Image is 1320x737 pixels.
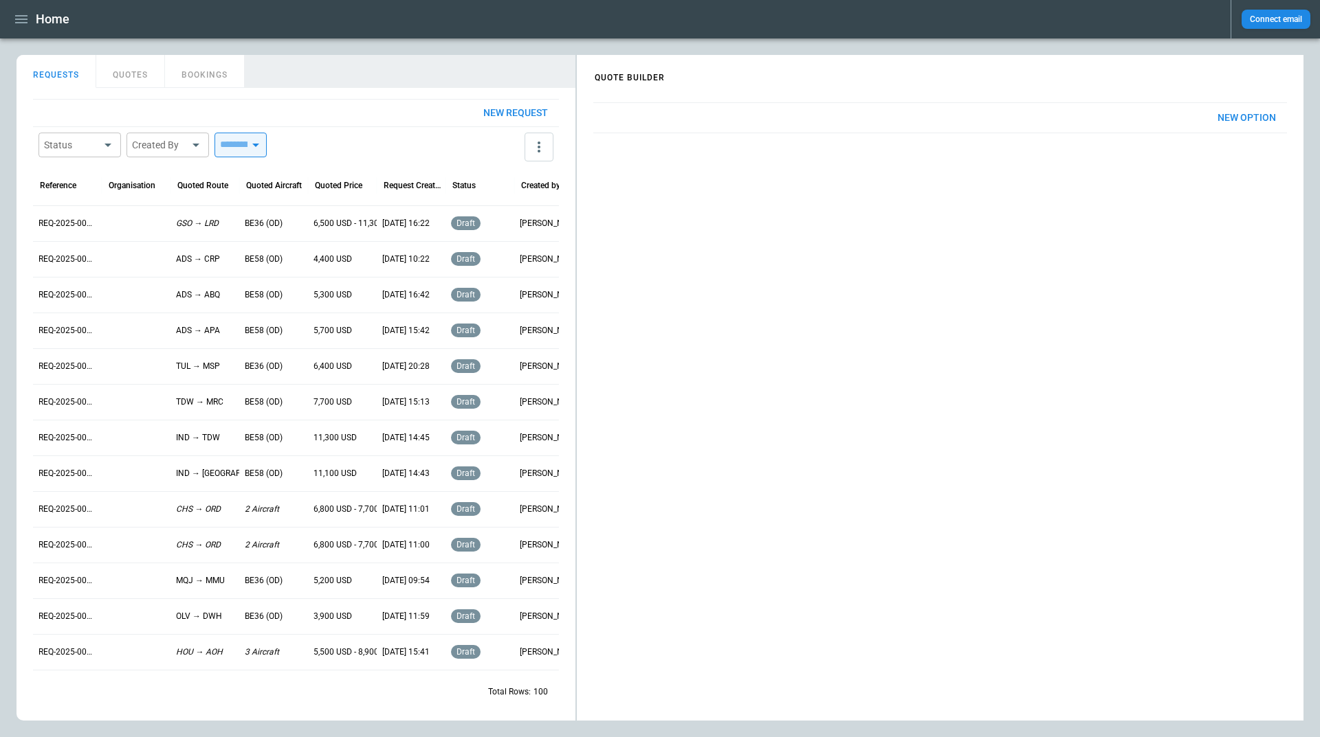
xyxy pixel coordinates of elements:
p: BE58 (OD) [245,432,283,444]
p: BE58 (OD) [245,396,283,408]
p: BE58 (OD) [245,289,283,301]
span: draft [454,254,478,264]
p: HOU → AOH [176,646,223,658]
p: 3 Aircraft [245,646,279,658]
p: REQ-2025-000243 [38,503,96,515]
p: [DATE] 11:00 [382,539,430,551]
div: Reference [40,181,76,190]
span: draft [454,611,478,621]
h1: Home [36,11,69,27]
p: [DATE] 14:45 [382,432,430,444]
p: [DATE] 15:13 [382,396,430,408]
p: [PERSON_NAME] [520,253,577,265]
p: 5,200 USD [313,575,352,587]
p: BE36 (OD) [245,218,283,229]
p: BE58 (OD) [245,468,283,479]
p: [DATE] 15:41 [382,646,430,658]
p: 6,400 USD [313,361,352,372]
p: 7,700 USD [313,396,352,408]
p: [PERSON_NAME] [520,503,577,515]
p: [DATE] 15:42 [382,325,430,337]
p: [DATE] 16:42 [382,289,430,301]
p: REQ-2025-000246 [38,396,96,408]
p: BE36 (OD) [245,361,283,372]
p: [DATE] 16:22 [382,218,430,229]
p: ADS → ABQ [176,289,220,301]
button: QUOTES [96,55,165,88]
p: IND → [GEOGRAPHIC_DATA] [176,468,281,479]
div: Request Created At (UTC-05:00) [384,181,442,190]
p: MQJ → MMU [176,575,225,587]
p: [DATE] 11:59 [382,611,430,622]
p: REQ-2025-000241 [38,575,96,587]
p: [PERSON_NAME] [520,575,577,587]
span: draft [454,218,478,228]
div: Status [452,181,476,190]
p: [PERSON_NAME] [520,325,577,337]
p: 4,400 USD [313,253,352,265]
p: 11,300 USD [313,432,357,444]
p: 6,500 USD - 11,300 USD [313,218,401,229]
p: [PERSON_NAME] [520,646,577,658]
p: GSO → LRD [176,218,219,229]
p: BE36 (OD) [245,575,283,587]
p: [DATE] 10:22 [382,253,430,265]
span: draft [454,290,478,299]
div: Quoted Price [315,181,362,190]
div: scrollable content [577,91,1303,144]
div: Created by [521,181,560,190]
p: [DATE] 20:28 [382,361,430,372]
p: [DATE] 11:01 [382,503,430,515]
button: New Option [1207,103,1287,133]
p: [DATE] 09:54 [382,575,430,587]
div: Created By [132,138,187,152]
span: draft [454,504,478,514]
p: 5,700 USD [313,325,352,337]
p: [PERSON_NAME] [520,539,577,551]
p: 6,800 USD - 7,700 USD [313,539,397,551]
p: 5,300 USD [313,289,352,301]
p: 2 Aircraft [245,503,279,515]
p: OLV → DWH [176,611,222,622]
p: [PERSON_NAME] [520,218,577,229]
p: ADS → CRP [176,253,220,265]
p: REQ-2025-000242 [38,539,96,551]
div: Organisation [109,181,155,190]
span: draft [454,361,478,371]
p: 6,800 USD - 7,700 USD [313,503,397,515]
div: Status [44,138,99,152]
p: REQ-2025-000250 [38,253,96,265]
p: REQ-2025-000245 [38,432,96,444]
p: REQ-2025-000249 [38,289,96,301]
p: TUL → MSP [176,361,220,372]
button: more [525,133,553,161]
p: REQ-2025-000247 [38,361,96,372]
span: draft [454,647,478,657]
p: [PERSON_NAME] [520,361,577,372]
button: New request [472,100,559,126]
span: draft [454,326,478,335]
h4: QUOTE BUILDER [578,58,681,89]
p: 3,900 USD [313,611,352,622]
p: REQ-2025-000240 [38,611,96,622]
div: Quoted Aircraft [246,181,302,190]
button: BOOKINGS [165,55,245,88]
p: 11,100 USD [313,468,357,479]
p: [PERSON_NAME] [520,611,577,622]
p: BE36 (OD) [245,611,283,622]
p: [DATE] 14:43 [382,468,430,479]
p: REQ-2025-000248 [38,325,96,337]
p: CHS → ORD [176,503,221,515]
p: REQ-2025-000251 [38,218,96,229]
p: [PERSON_NAME] [520,432,577,444]
div: Quoted Route [177,181,228,190]
span: draft [454,468,478,478]
p: ADS → APA [176,325,220,337]
span: draft [454,576,478,585]
span: draft [454,397,478,407]
button: REQUESTS [16,55,96,88]
p: TDW → MRC [176,396,223,408]
p: 5,500 USD - 8,900 USD [313,646,397,658]
p: [PERSON_NAME] [520,396,577,408]
p: [PERSON_NAME] [520,468,577,479]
